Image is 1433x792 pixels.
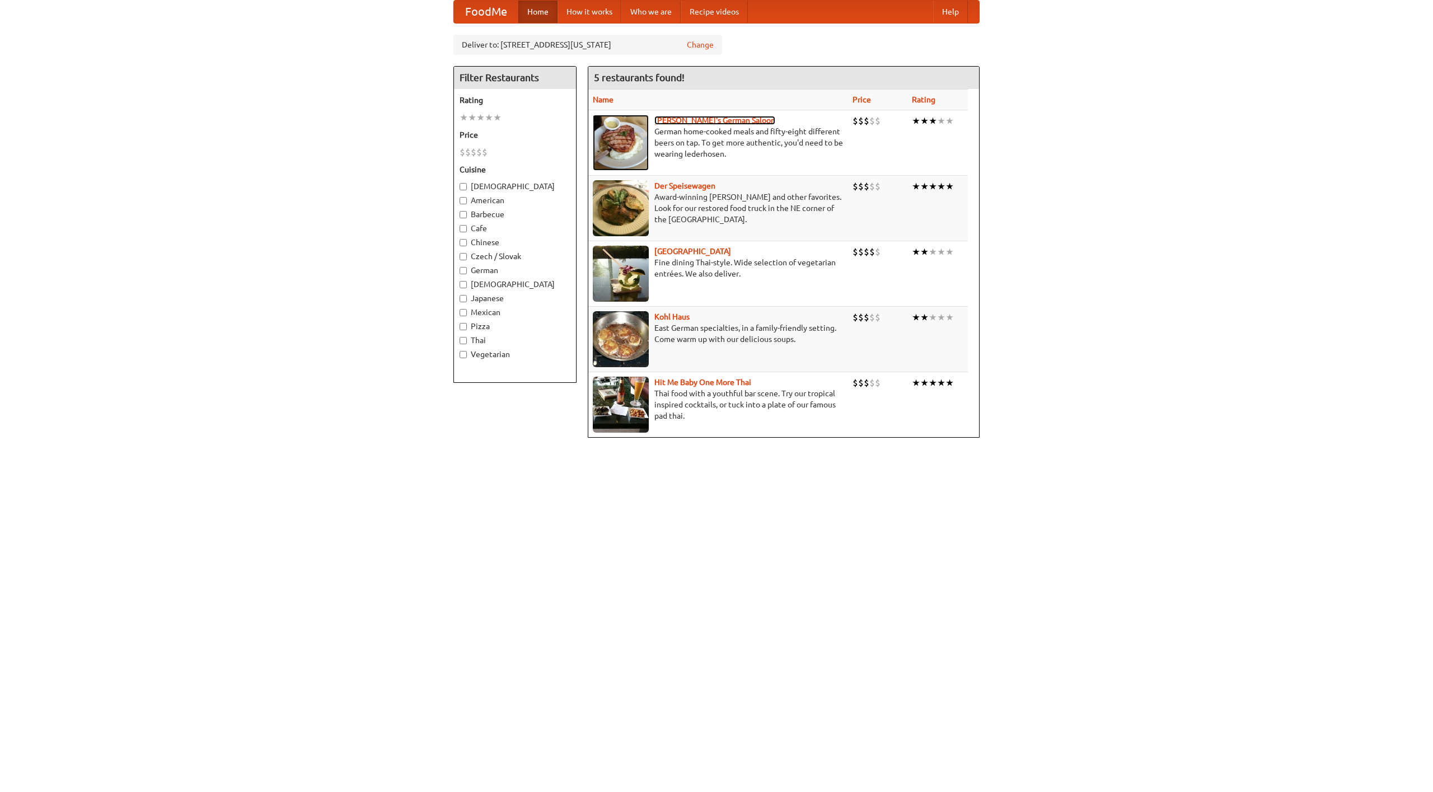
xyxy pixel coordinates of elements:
input: [DEMOGRAPHIC_DATA] [460,281,467,288]
input: Vegetarian [460,351,467,358]
label: [DEMOGRAPHIC_DATA] [460,279,570,290]
li: ★ [920,115,929,127]
li: $ [875,246,881,258]
li: ★ [912,180,920,193]
input: Czech / Slovak [460,253,467,260]
a: Price [853,95,871,104]
p: Fine dining Thai-style. Wide selection of vegetarian entrées. We also deliver. [593,257,844,279]
h5: Cuisine [460,164,570,175]
li: ★ [937,180,945,193]
li: $ [864,311,869,324]
li: $ [869,246,875,258]
li: ★ [920,377,929,389]
li: $ [465,146,471,158]
li: $ [482,146,488,158]
img: babythai.jpg [593,377,649,433]
b: Kohl Haus [654,312,690,321]
li: $ [864,115,869,127]
a: Who we are [621,1,681,23]
img: satay.jpg [593,246,649,302]
li: ★ [493,111,502,124]
a: Recipe videos [681,1,748,23]
li: ★ [937,311,945,324]
a: Hit Me Baby One More Thai [654,378,751,387]
label: American [460,195,570,206]
li: ★ [912,115,920,127]
input: American [460,197,467,204]
li: $ [460,146,465,158]
input: German [460,267,467,274]
h5: Price [460,129,570,140]
li: ★ [937,115,945,127]
li: ★ [485,111,493,124]
li: ★ [929,246,937,258]
p: Award-winning [PERSON_NAME] and other favorites. Look for our restored food truck in the NE corne... [593,191,844,225]
li: ★ [929,377,937,389]
img: esthers.jpg [593,115,649,171]
li: $ [858,377,864,389]
li: $ [858,246,864,258]
li: $ [875,180,881,193]
li: $ [853,115,858,127]
li: ★ [945,246,954,258]
li: ★ [937,246,945,258]
label: Chinese [460,237,570,248]
a: [GEOGRAPHIC_DATA] [654,247,731,256]
h5: Rating [460,95,570,106]
li: ★ [945,311,954,324]
li: ★ [945,115,954,127]
b: [PERSON_NAME]'s German Saloon [654,116,775,125]
li: $ [853,377,858,389]
ng-pluralize: 5 restaurants found! [594,72,685,83]
li: $ [853,180,858,193]
a: Change [687,39,714,50]
li: $ [869,115,875,127]
li: $ [869,311,875,324]
p: Thai food with a youthful bar scene. Try our tropical inspired cocktails, or tuck into a plate of... [593,388,844,421]
li: ★ [937,377,945,389]
label: Mexican [460,307,570,318]
input: Thai [460,337,467,344]
li: $ [875,311,881,324]
li: ★ [912,377,920,389]
li: ★ [929,115,937,127]
label: Cafe [460,223,570,234]
li: $ [864,246,869,258]
label: [DEMOGRAPHIC_DATA] [460,181,570,192]
label: German [460,265,570,276]
li: ★ [912,246,920,258]
a: Der Speisewagen [654,181,715,190]
input: Barbecue [460,211,467,218]
li: ★ [920,180,929,193]
label: Barbecue [460,209,570,220]
li: ★ [460,111,468,124]
li: ★ [929,311,937,324]
li: $ [853,246,858,258]
li: ★ [920,311,929,324]
li: $ [869,377,875,389]
label: Czech / Slovak [460,251,570,262]
div: Deliver to: [STREET_ADDRESS][US_STATE] [453,35,722,55]
li: ★ [945,180,954,193]
li: $ [875,115,881,127]
h4: Filter Restaurants [454,67,576,89]
label: Vegetarian [460,349,570,360]
li: ★ [476,111,485,124]
a: FoodMe [454,1,518,23]
li: $ [858,115,864,127]
a: Home [518,1,558,23]
img: kohlhaus.jpg [593,311,649,367]
li: $ [864,377,869,389]
a: Name [593,95,614,104]
p: German home-cooked meals and fifty-eight different beers on tap. To get more authentic, you'd nee... [593,126,844,160]
li: $ [858,311,864,324]
label: Thai [460,335,570,346]
li: ★ [468,111,476,124]
input: Chinese [460,239,467,246]
a: Help [933,1,968,23]
p: East German specialties, in a family-friendly setting. Come warm up with our delicious soups. [593,322,844,345]
input: Pizza [460,323,467,330]
a: How it works [558,1,621,23]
